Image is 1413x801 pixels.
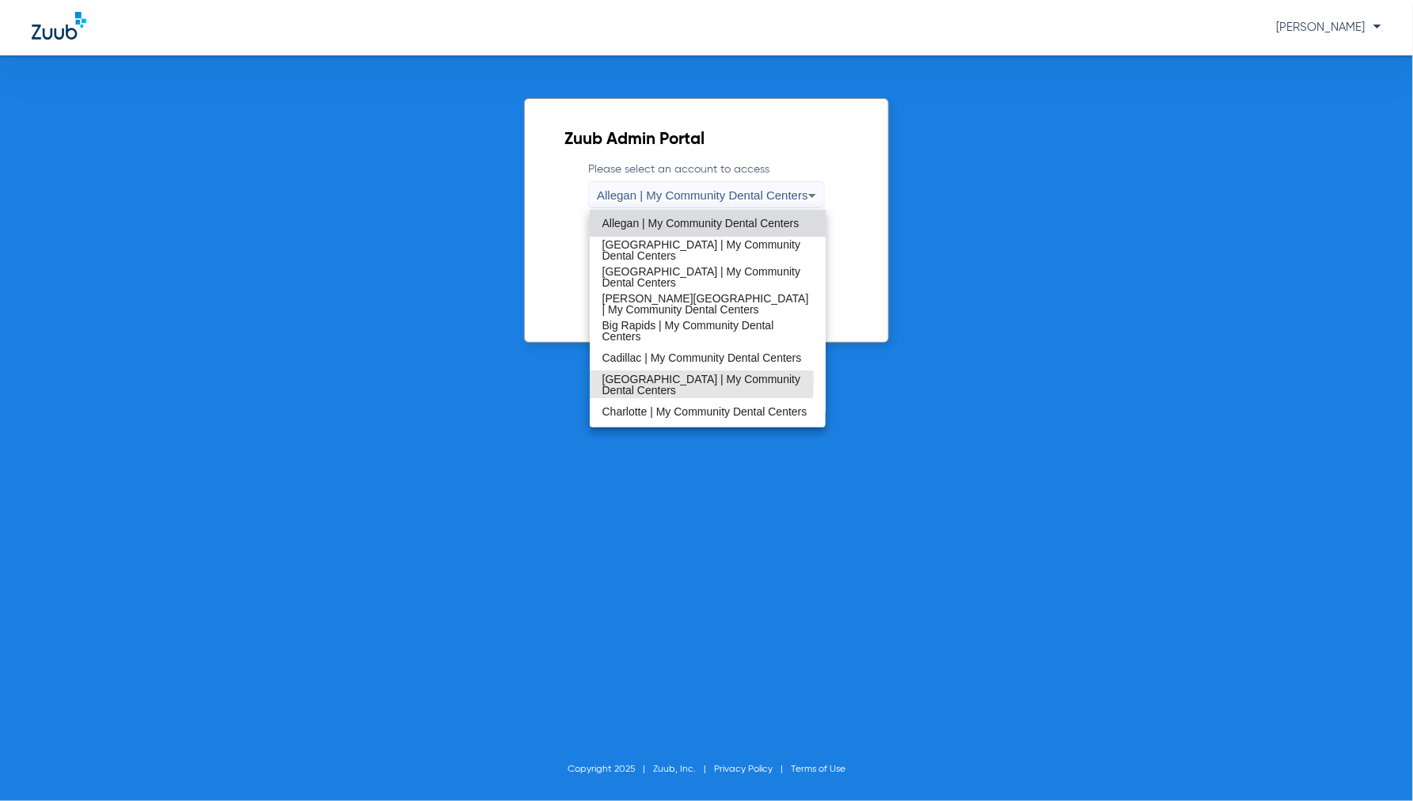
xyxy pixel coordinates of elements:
[602,320,814,342] span: Big Rapids | My Community Dental Centers
[602,239,814,261] span: [GEOGRAPHIC_DATA] | My Community Dental Centers
[1334,725,1413,801] iframe: Chat Widget
[602,352,802,363] span: Cadillac | My Community Dental Centers
[602,218,800,229] span: Allegan | My Community Dental Centers
[602,266,814,288] span: [GEOGRAPHIC_DATA] | My Community Dental Centers
[602,406,807,417] span: Charlotte | My Community Dental Centers
[602,374,814,396] span: [GEOGRAPHIC_DATA] | My Community Dental Centers
[602,293,814,315] span: [PERSON_NAME][GEOGRAPHIC_DATA] | My Community Dental Centers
